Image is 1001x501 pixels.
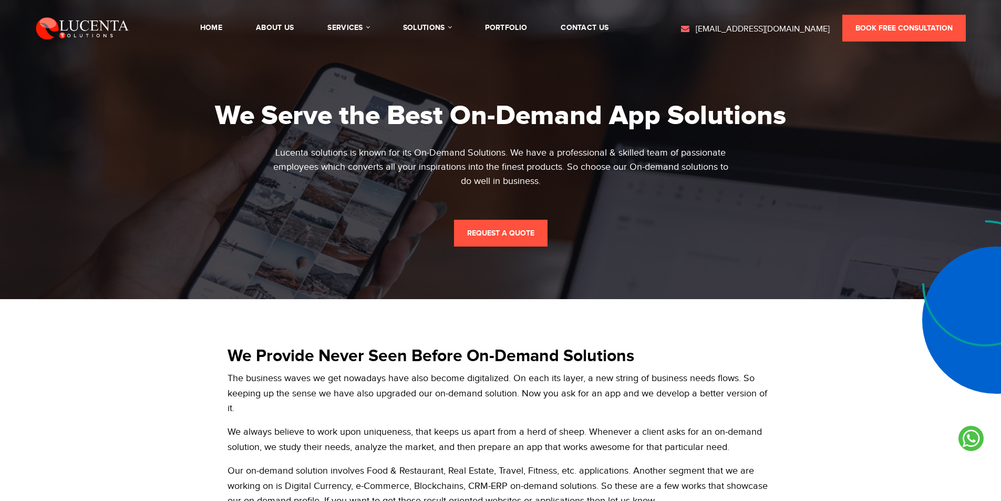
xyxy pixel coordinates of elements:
a: solutions [403,24,451,32]
a: Home [200,24,222,32]
p: We always believe to work upon uniqueness, that keeps us apart from a herd of sheep. Whenever a c... [228,425,774,455]
p: The business waves we get nowadays have also become digitalized. On each its layer, a new string ... [228,371,774,416]
a: portfolio [485,24,528,32]
a: [EMAIL_ADDRESS][DOMAIN_NAME] [680,23,830,36]
h1: We Serve the Best On-Demand App Solutions [209,100,792,132]
h2: We Provide Never Seen Before On-Demand Solutions [228,346,774,366]
a: services [327,24,369,32]
a: contact us [561,24,608,32]
div: Lucenta solutions is known for its On-Demand Solutions. We have a professional & skilled team of ... [270,146,732,188]
a: request a quote [454,220,548,247]
a: About Us [256,24,294,32]
img: Lucenta Solutions [36,16,129,40]
span: request a quote [467,229,534,238]
a: Book Free Consultation [842,15,966,42]
span: Book Free Consultation [855,24,953,33]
